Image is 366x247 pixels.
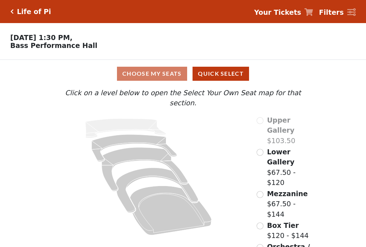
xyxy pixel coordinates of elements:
span: Lower Gallery [267,148,294,166]
path: Orchestra / Parterre Circle - Seats Available: 19 [130,186,212,235]
a: Filters [319,7,356,18]
span: Box Tier [267,221,299,229]
h5: Life of Pi [17,8,51,16]
strong: Your Tickets [254,8,301,16]
button: Quick Select [193,67,249,81]
path: Lower Gallery - Seats Available: 107 [92,134,177,162]
label: $120 - $144 [267,220,309,241]
strong: Filters [319,8,344,16]
path: Upper Gallery - Seats Available: 0 [86,119,166,138]
label: $67.50 - $144 [267,189,315,220]
label: $67.50 - $120 [267,147,315,188]
a: Your Tickets [254,7,313,18]
span: Upper Gallery [267,116,294,134]
span: Mezzanine [267,190,308,198]
p: Click on a level below to open the Select Your Own Seat map for that section. [51,88,315,108]
label: $103.50 [267,115,315,146]
a: Click here to go back to filters [10,9,14,14]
